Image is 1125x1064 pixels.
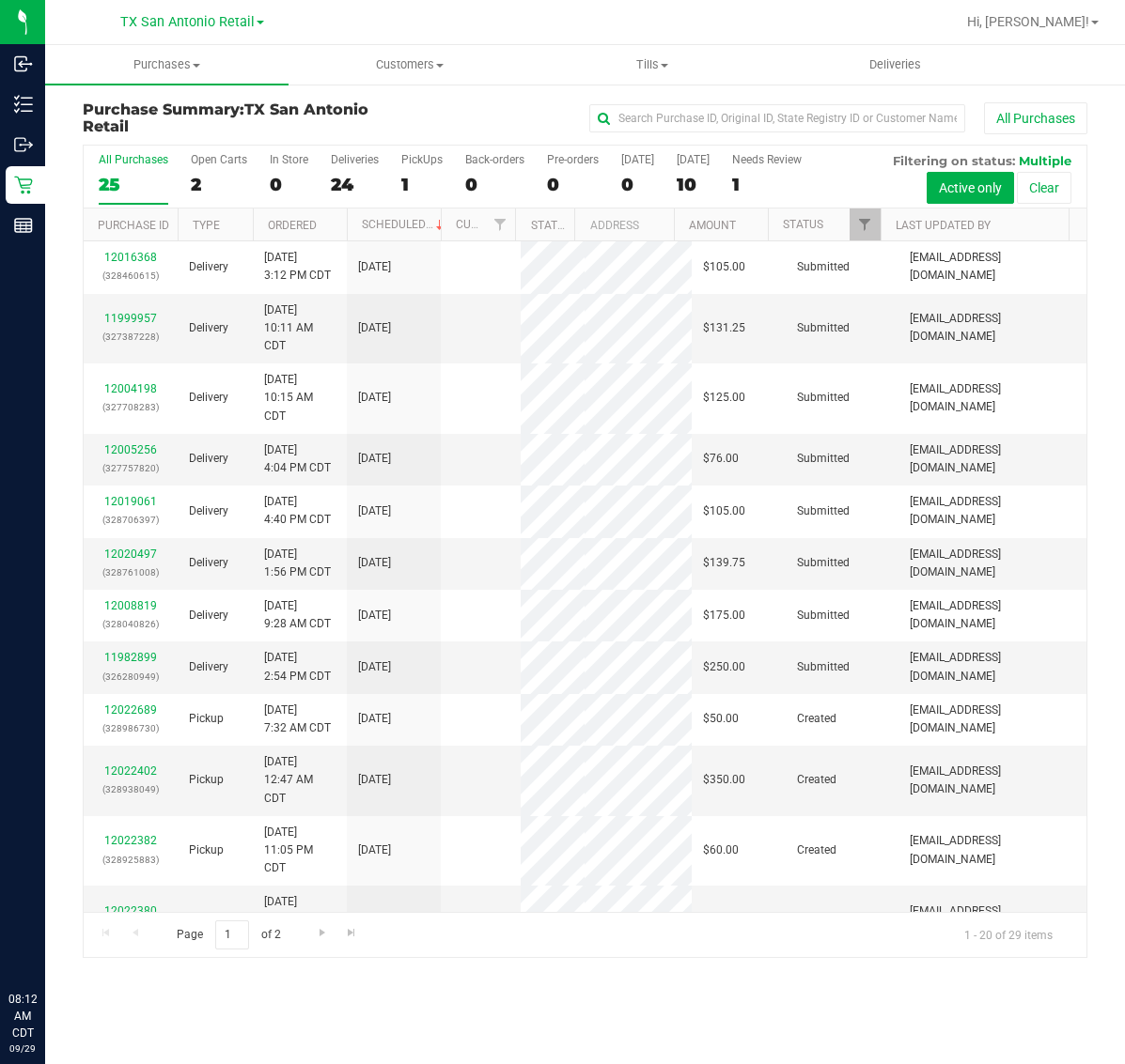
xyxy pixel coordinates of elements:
span: [EMAIL_ADDRESS][DOMAIN_NAME] [910,380,1075,416]
p: (328706397) [95,511,166,529]
a: 12016368 [104,251,157,264]
span: $50.00 [703,710,739,728]
a: 11999957 [104,312,157,325]
span: $60.00 [703,841,739,859]
span: [DATE] [358,502,391,520]
div: 10 [677,174,710,195]
span: [DATE] [358,771,391,789]
span: $76.00 [703,450,739,468]
p: (327708283) [95,398,166,416]
div: 2 [191,174,247,195]
a: Scheduled [362,218,447,231]
span: [DATE] 11:05 PM CDT [264,824,336,878]
inline-svg: Inbound [14,54,33,73]
span: Created [797,771,836,789]
span: Pickup [189,710,224,728]
span: 1 - 20 of 29 items [949,920,1068,948]
a: Go to the last page [338,920,366,946]
button: Clear [1017,172,1071,204]
span: Submitted [797,554,850,572]
p: (327757820) [95,459,166,477]
a: 12005256 [104,443,157,456]
span: [EMAIL_ADDRESS][DOMAIN_NAME] [910,763,1075,798]
p: (326280949) [95,668,166,686]
span: Submitted [797,258,850,276]
inline-svg: Outbound [14,135,33,154]
span: [DATE] [358,841,391,859]
a: Last Updated By [896,219,991,232]
div: Back-orders [465,153,524,166]
p: 08:12 AM CDT [8,991,37,1041]
span: Submitted [797,658,850,676]
span: [DATE] [358,319,391,337]
a: Deliveries [774,45,1018,85]
span: $175.00 [703,607,745,625]
span: $105.00 [703,258,745,276]
div: 1 [732,174,802,195]
a: 12019061 [104,495,157,508]
span: [DATE] 1:56 PM CDT [264,546,331,581]
a: 12004198 [104,382,157,395]
a: Tills [531,45,774,85]
a: 12022402 [104,764,157,778]
span: [EMAIL_ADDRESS][DOMAIN_NAME] [910,493,1075,529]
span: [DATE] 9:28 AM CDT [264,597,331,633]
span: Deliveries [844,56,946,73]
inline-svg: Inventory [14,95,33,114]
span: Delivery [189,607,228,625]
span: [EMAIL_ADDRESS][DOMAIN_NAME] [910,902,1075,938]
a: Amount [689,219,736,232]
span: Delivery [189,258,228,276]
inline-svg: Retail [14,176,33,194]
span: Pickup [189,771,224,789]
span: Delivery [189,389,228,407]
span: [EMAIL_ADDRESS][DOMAIN_NAME] [910,649,1075,685]
div: 25 [99,174,168,195]
span: [DATE] 3:12 PM CDT [264,249,331,285]
span: [EMAIL_ADDRESS][DOMAIN_NAME] [910,597,1075,633]
span: $250.00 [703,658,745,676]
span: Customers [289,56,531,73]
a: Purchase ID [98,219,169,232]
span: [EMAIL_ADDRESS][DOMAIN_NAME] [910,832,1075,868]
a: 12008819 [104,599,157,612]
div: 0 [465,174,524,195]
div: 0 [621,174,654,195]
span: [DATE] [358,710,391,728]
span: Submitted [797,319,850,337]
a: 11982899 [104,651,157,664]
span: [DATE] 2:54 PM CDT [264,649,331,685]
iframe: Resource center [19,914,75,970]
a: Ordered [268,219,317,232]
span: Pickup [189,841,224,859]
span: [DATE] [358,554,391,572]
span: [DATE] [358,389,391,407]
span: [EMAIL_ADDRESS][DOMAIN_NAME] [910,441,1075,477]
a: 12022689 [104,703,157,717]
span: [DATE] [358,450,391,468]
span: [DATE] 12:47 AM CDT [264,753,336,808]
span: Submitted [797,502,850,520]
span: [DATE] 10:53 PM CDT [264,893,336,948]
p: (328986730) [95,719,166,737]
span: Tills [532,56,773,73]
a: Type [193,219,220,232]
span: Delivery [189,319,228,337]
div: PickUps [401,153,443,166]
span: Submitted [797,389,850,407]
span: [EMAIL_ADDRESS][DOMAIN_NAME] [910,249,1075,285]
span: Submitted [797,607,850,625]
span: Created [797,841,836,859]
span: [DATE] [358,658,391,676]
div: 0 [547,174,599,195]
a: Filter [850,208,881,240]
span: $350.00 [703,771,745,789]
span: [DATE] [358,607,391,625]
a: 12020497 [104,547,157,561]
span: $125.00 [703,389,745,407]
span: Hi, [PERSON_NAME]! [967,14,1089,29]
p: (328460615) [95,267,166,285]
p: (328761008) [95,563,166,581]
div: 24 [331,174,379,195]
div: Deliveries [331,153,379,166]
